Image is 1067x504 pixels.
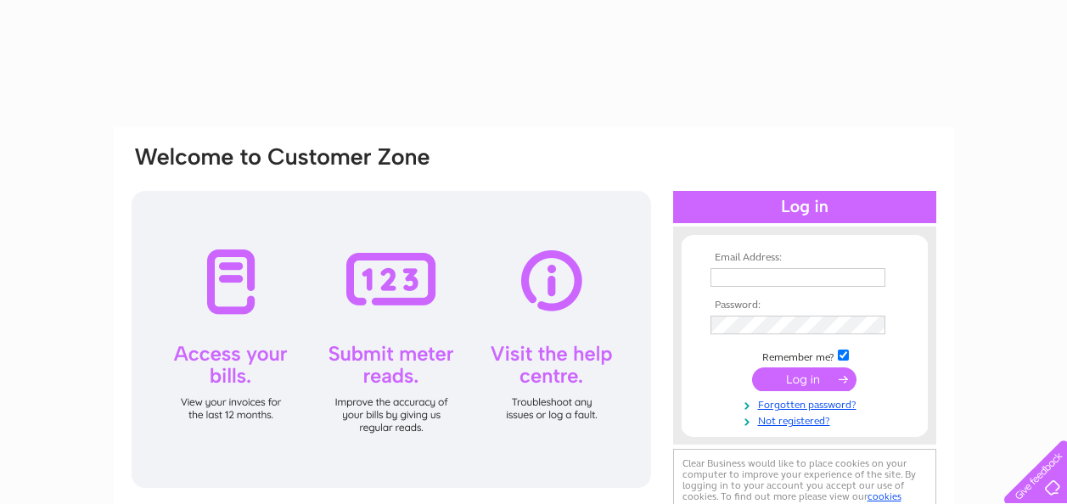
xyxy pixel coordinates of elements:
[706,252,903,264] th: Email Address:
[706,300,903,311] th: Password:
[710,395,903,412] a: Forgotten password?
[706,347,903,364] td: Remember me?
[752,367,856,391] input: Submit
[710,412,903,428] a: Not registered?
